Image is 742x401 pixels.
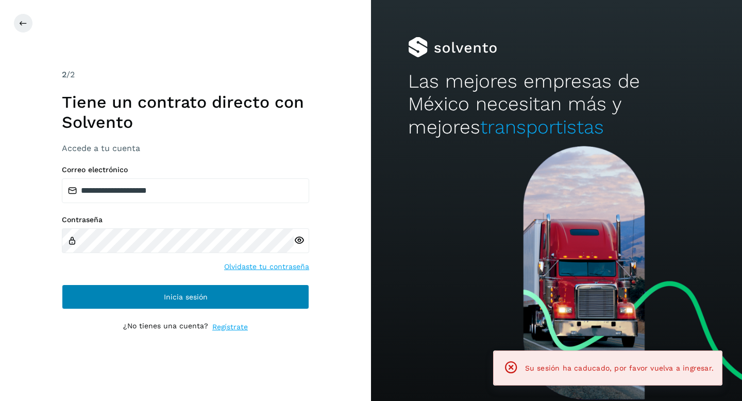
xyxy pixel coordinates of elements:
[62,92,309,132] h1: Tiene un contrato directo con Solvento
[408,70,705,139] h2: Las mejores empresas de México necesitan más y mejores
[62,285,309,309] button: Inicia sesión
[525,364,714,372] span: Su sesión ha caducado, por favor vuelva a ingresar.
[480,116,604,138] span: transportistas
[164,293,208,300] span: Inicia sesión
[62,165,309,174] label: Correo electrónico
[62,69,309,81] div: /2
[224,261,309,272] a: Olvidaste tu contraseña
[62,143,309,153] h3: Accede a tu cuenta
[62,70,66,79] span: 2
[62,215,309,224] label: Contraseña
[123,322,208,332] p: ¿No tienes una cuenta?
[212,322,248,332] a: Regístrate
